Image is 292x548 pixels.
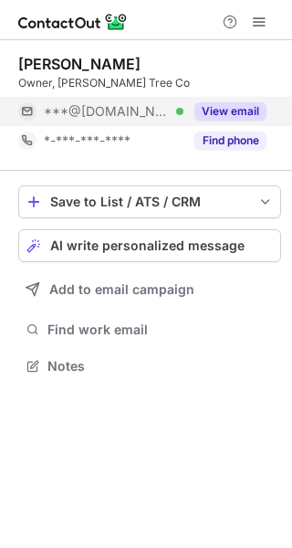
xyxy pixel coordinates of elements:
span: Find work email [47,321,274,338]
div: Save to List / ATS / CRM [50,195,249,209]
button: Reveal Button [194,102,266,121]
button: Find work email [18,317,281,342]
span: AI write personalized message [50,238,245,253]
img: ContactOut v5.3.10 [18,11,128,33]
button: save-profile-one-click [18,185,281,218]
span: ***@[DOMAIN_NAME] [44,103,170,120]
button: Reveal Button [194,132,266,150]
button: Add to email campaign [18,273,281,306]
div: [PERSON_NAME] [18,55,141,73]
span: Add to email campaign [49,282,194,297]
button: AI write personalized message [18,229,281,262]
button: Notes [18,353,281,379]
span: Notes [47,358,274,374]
div: Owner, [PERSON_NAME] Tree Co [18,75,281,91]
